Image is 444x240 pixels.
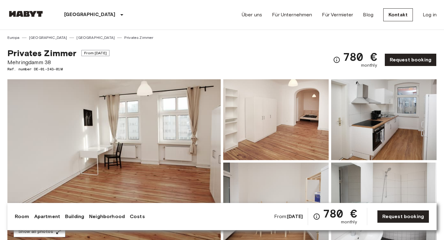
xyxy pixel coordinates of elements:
[34,213,60,220] a: Apartment
[7,66,109,72] span: Ref. number DE-01-243-01M
[313,213,320,220] svg: Check cost overview for full price breakdown. Please note that discounts apply to new joiners onl...
[323,208,357,219] span: 780 €
[223,79,329,160] img: Picture of unit DE-01-243-01M
[7,11,44,17] img: Habyt
[242,11,262,19] a: Über uns
[287,213,303,219] b: [DATE]
[383,8,413,21] a: Kontakt
[7,35,19,40] a: Europa
[65,213,84,220] a: Building
[341,219,357,225] span: monthly
[7,48,76,58] span: Privates Zimmer
[272,11,312,19] a: Für Unternehmen
[363,11,373,19] a: Blog
[343,51,377,62] span: 780 €
[7,58,109,66] span: Mehringdamm 38
[81,50,109,56] span: From [DATE]
[274,213,303,220] span: From:
[76,35,115,40] a: [GEOGRAPHIC_DATA]
[14,226,65,238] button: Show all photos
[361,62,377,68] span: monthly
[130,213,145,220] a: Costs
[331,79,437,160] img: Picture of unit DE-01-243-01M
[89,213,125,220] a: Neighborhood
[384,53,437,66] a: Request booking
[322,11,353,19] a: Für Vermieter
[15,213,29,220] a: Room
[64,11,116,19] p: [GEOGRAPHIC_DATA]
[333,56,340,64] svg: Check cost overview for full price breakdown. Please note that discounts apply to new joiners onl...
[377,210,429,223] a: Request booking
[29,35,67,40] a: [GEOGRAPHIC_DATA]
[124,35,153,40] a: Privates Zimmer
[423,11,437,19] a: Log in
